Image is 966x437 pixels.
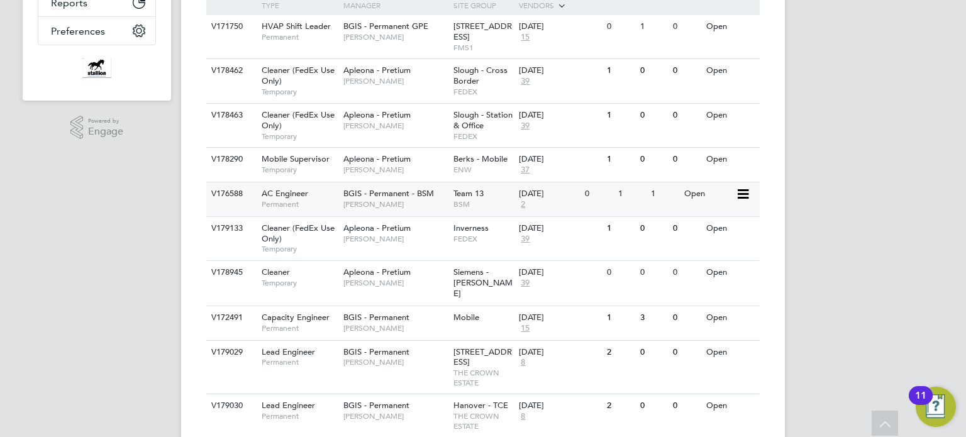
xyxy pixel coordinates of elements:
span: Apleona - Pretium [343,65,411,75]
span: FEDEX [453,87,513,97]
span: ENW [453,165,513,175]
span: Mobile Supervisor [262,153,330,164]
div: 1 [615,182,648,206]
div: 0 [670,148,702,171]
span: [STREET_ADDRESS] [453,346,512,368]
span: Preferences [51,25,105,37]
div: 0 [637,104,670,127]
span: 8 [519,357,527,368]
div: 1 [604,148,636,171]
span: [PERSON_NAME] [343,165,447,175]
span: Apleona - Pretium [343,153,411,164]
div: [DATE] [519,154,601,165]
span: Lead Engineer [262,346,315,357]
span: THE CROWN ESTATE [453,368,513,387]
div: V179029 [208,341,252,364]
span: Slough - Cross Border [453,65,508,86]
button: Preferences [38,17,155,45]
span: [PERSON_NAME] [343,32,447,42]
div: 0 [670,104,702,127]
span: FEDEX [453,234,513,244]
div: [DATE] [519,347,601,358]
div: V178463 [208,104,252,127]
div: 1 [648,182,680,206]
div: V178945 [208,261,252,284]
span: FMS1 [453,43,513,53]
div: 1 [604,217,636,240]
span: BGIS - Permanent [343,312,409,323]
span: 15 [519,323,531,334]
span: 39 [519,234,531,245]
span: [PERSON_NAME] [343,121,447,131]
button: Open Resource Center, 11 new notifications [916,387,956,427]
div: Open [703,394,758,418]
span: BSM [453,199,513,209]
span: Permanent [262,32,337,42]
div: V178462 [208,59,252,82]
span: Powered by [88,116,123,126]
div: 0 [604,261,636,284]
div: Open [703,59,758,82]
div: Open [681,182,736,206]
div: Open [703,341,758,364]
div: [DATE] [519,313,601,323]
span: Temporary [262,244,337,254]
span: Lead Engineer [262,400,315,411]
div: Open [703,104,758,127]
span: FEDEX [453,131,513,141]
span: Cleaner (FedEx Use Only) [262,109,335,131]
div: 1 [604,59,636,82]
span: Cleaner [262,267,290,277]
div: 0 [637,394,670,418]
span: [PERSON_NAME] [343,234,447,244]
span: 39 [519,121,531,131]
div: V179133 [208,217,252,240]
div: V172491 [208,306,252,329]
div: Open [703,261,758,284]
span: 37 [519,165,531,175]
span: Cleaner (FedEx Use Only) [262,65,335,86]
div: 0 [670,217,702,240]
div: [DATE] [519,267,601,278]
span: Siemens - [PERSON_NAME] [453,267,513,299]
span: [PERSON_NAME] [343,76,447,86]
span: Permanent [262,357,337,367]
div: 0 [637,217,670,240]
div: 0 [637,59,670,82]
span: [PERSON_NAME] [343,199,447,209]
span: 15 [519,32,531,43]
span: Slough - Station & Office [453,109,513,131]
div: 0 [582,182,614,206]
div: 1 [604,306,636,329]
span: Team 13 [453,188,484,199]
span: Capacity Engineer [262,312,330,323]
div: Open [703,148,758,171]
div: 2 [604,341,636,364]
div: [DATE] [519,401,601,411]
span: Apleona - Pretium [343,109,411,120]
div: [DATE] [519,110,601,121]
span: BGIS - Permanent [343,346,409,357]
div: 0 [670,59,702,82]
img: stallionrecruitment-logo-retina.png [82,58,111,78]
span: [PERSON_NAME] [343,357,447,367]
span: [PERSON_NAME] [343,411,447,421]
div: 1 [604,104,636,127]
span: Apleona - Pretium [343,223,411,233]
span: 2 [519,199,527,210]
a: Powered byEngage [70,116,124,140]
span: Engage [88,126,123,137]
div: 11 [915,396,926,412]
div: [DATE] [519,223,601,234]
span: Temporary [262,278,337,288]
span: Mobile [453,312,479,323]
div: 0 [670,341,702,364]
div: [DATE] [519,21,601,32]
span: 8 [519,411,527,422]
div: V178290 [208,148,252,171]
span: [PERSON_NAME] [343,323,447,333]
span: Temporary [262,165,337,175]
a: Go to home page [38,58,156,78]
div: V171750 [208,15,252,38]
div: V179030 [208,394,252,418]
